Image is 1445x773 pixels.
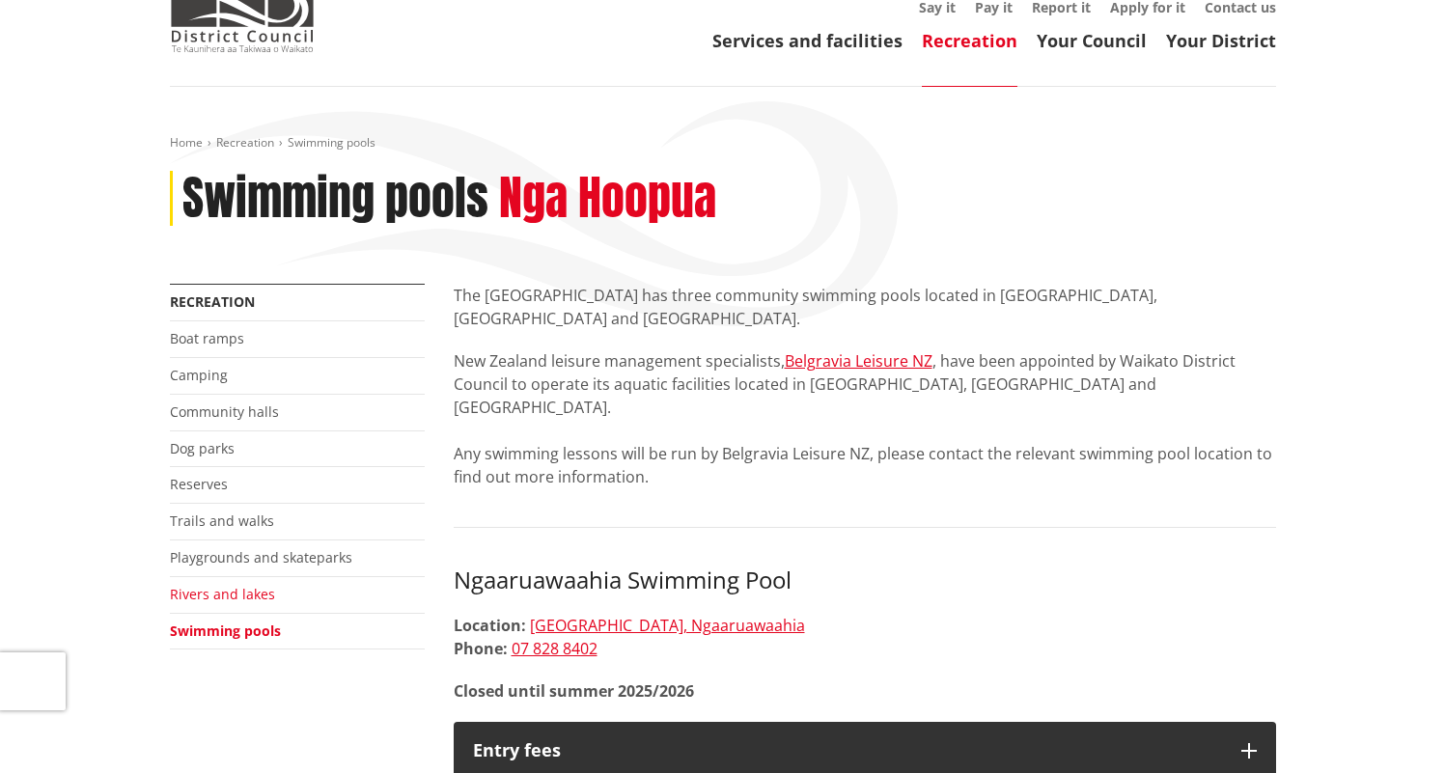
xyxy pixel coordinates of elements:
p: The [GEOGRAPHIC_DATA] has three community swimming pools located in [GEOGRAPHIC_DATA], [GEOGRAPHI... [454,284,1276,330]
a: 07 828 8402 [512,638,597,659]
a: [GEOGRAPHIC_DATA], Ngaaruawaahia [530,615,805,636]
strong: Phone: [454,638,508,659]
div: Entry fees [473,741,1222,760]
a: Belgravia Leisure NZ [785,350,932,372]
a: Services and facilities [712,29,903,52]
a: Your District [1166,29,1276,52]
strong: Closed until summer 2025/2026 [454,680,694,702]
a: Recreation [216,134,274,151]
a: Recreation [170,292,255,311]
a: Reserves [170,475,228,493]
a: Trails and walks [170,511,274,530]
a: Rivers and lakes [170,585,275,603]
a: Dog parks [170,439,235,457]
a: Swimming pools [170,621,281,640]
p: New Zealand leisure management specialists, , have been appointed by Waikato District Council to ... [454,349,1276,488]
iframe: Messenger Launcher [1356,692,1426,761]
a: Community halls [170,402,279,421]
a: Playgrounds and skateparks [170,548,352,566]
h1: Swimming pools [182,171,488,227]
nav: breadcrumb [170,135,1276,152]
a: Your Council [1037,29,1147,52]
h2: Nga Hoopua [499,171,716,227]
strong: Location: [454,615,526,636]
h3: Ngaaruawaahia Swimming Pool [454,566,1276,594]
span: Swimming pools [288,134,375,151]
a: Camping [170,366,228,384]
a: Recreation [922,29,1017,52]
a: Home [170,134,203,151]
a: Boat ramps [170,329,244,347]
